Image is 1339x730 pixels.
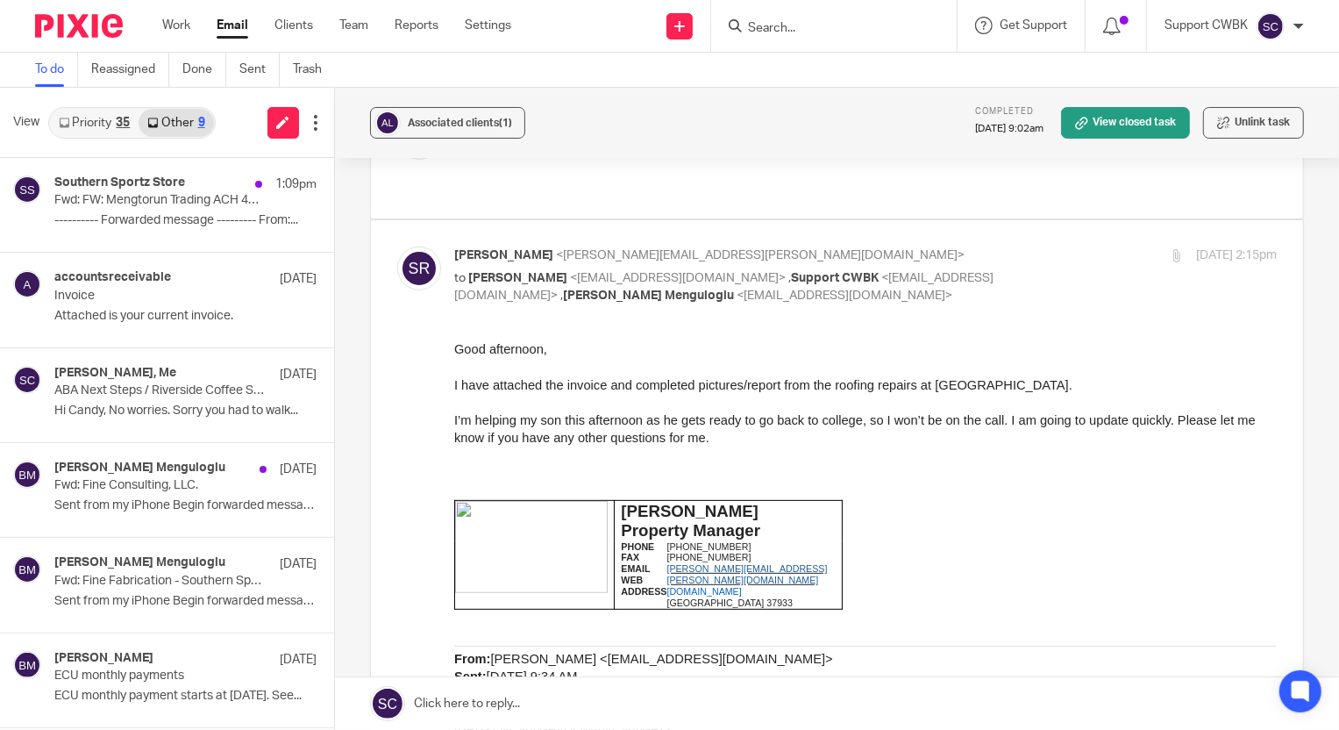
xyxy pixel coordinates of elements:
[1257,12,1285,40] img: svg%3E
[1000,19,1067,32] span: Get Support
[556,249,965,261] span: <[PERSON_NAME][EMAIL_ADDRESS][PERSON_NAME][DOMAIN_NAME]>
[13,461,41,489] img: svg%3E
[213,246,288,256] span: [DOMAIN_NAME]
[737,290,952,302] span: <[EMAIL_ADDRESS][DOMAIN_NAME]>
[213,211,297,222] span: [PHONE_NUMBER]
[275,175,317,193] p: 1:09pm
[54,689,317,704] p: ECU monthly payment starts at [DATE]. See...
[1196,247,1277,265] p: [DATE] 2:15pm
[280,270,317,288] p: [DATE]
[54,175,185,190] h4: Southern Sportz Store
[54,498,317,513] p: Sent from my iPhone Begin forwarded message: ...
[54,270,171,285] h4: accountsreceivable
[563,290,734,302] span: [PERSON_NAME] Menguloglu
[54,651,153,666] h4: [PERSON_NAME]
[167,246,212,256] span: ​​ADDRESS​
[454,249,553,261] span: [PERSON_NAME]
[54,404,317,419] p: Hi Candy, No worries. Sorry you had to walk...
[35,712,787,729] p: Topic: Wkly Mtg: [PERSON_NAME] & Teams
[13,651,41,679] img: svg%3E
[468,272,567,284] span: [PERSON_NAME]
[162,17,190,34] a: Work
[167,161,304,180] span: [PERSON_NAME]
[54,594,317,609] p: Sent from my iPhone Begin forwarded message: ...
[1,161,153,253] img: image001.png
[274,17,313,34] a: Clients
[560,290,563,302] span: ,
[54,383,264,398] p: ABA Next Steps / Riverside Coffee Shop Invoices
[239,53,280,87] a: Sent
[167,234,189,245] span: ​​WEB​
[465,17,511,34] a: Settings
[975,122,1043,136] p: [DATE] 9:02am
[454,272,466,284] span: to
[397,247,441,290] img: svg%3E
[167,211,185,222] span: FAX
[339,17,368,34] a: Team
[54,478,264,493] p: Fwd: Fine Consulting, LLC.
[1203,107,1304,139] button: Unlink task
[293,53,335,87] a: Trash
[570,272,786,284] span: <[EMAIL_ADDRESS][DOMAIN_NAME]>
[54,309,317,324] p: Attached is your current invoice.
[50,109,139,137] a: Priority35
[54,461,225,476] h4: [PERSON_NAME] Menguloglu
[791,272,879,284] span: Support CWBK
[198,117,205,129] div: 9
[116,117,130,129] div: 35
[746,21,904,37] input: Search
[35,551,787,569] p: Hello everyone!
[182,53,226,87] a: Done
[280,555,317,573] p: [DATE]
[975,107,1034,116] span: Completed
[35,641,787,658] p: The link to the meeting notes and Zoom link are below.
[280,651,317,669] p: [DATE]
[54,193,264,208] p: Fwd: FW: Mengtorun Trading ACH 4047.20
[13,270,41,298] img: svg%3E
[213,223,374,245] span: [PERSON_NAME][EMAIL_ADDRESS][PERSON_NAME][DOMAIN_NAME]
[54,669,264,683] p: ECU monthly payments
[122,677,250,691] span: [URL][DOMAIN_NAME]
[370,107,525,139] button: Associated clients(1)
[119,677,251,691] a: [URL][DOMAIN_NAME]
[13,366,41,394] img: svg%3E
[35,53,78,87] a: To do
[213,242,288,257] a: [DOMAIN_NAME]
[374,110,401,136] img: svg%3E
[35,587,787,623] p: Here is the meeting invite for [DATE] at 3:00 PM with [PERSON_NAME] and the team to discuss updat...
[280,366,317,383] p: [DATE]
[54,574,264,589] p: Fwd: Fine Fabrication - Southern Sportz Store sign Design Revisions 1
[213,201,297,211] span: [PHONE_NUMBER]
[54,366,176,381] h4: [PERSON_NAME], Me
[167,223,196,233] span: ​​EMAIL​
[395,17,438,34] a: Reports
[167,201,200,211] span: ​​PHONE​
[213,257,339,268] span: [GEOGRAPHIC_DATA] 37933
[788,272,791,284] span: ,
[13,555,41,583] img: svg%3E
[167,181,306,199] span: Property Manager
[13,113,39,132] span: View
[280,461,317,478] p: [DATE]
[54,289,264,304] p: Invoice
[139,109,213,137] a: Other9
[1165,17,1248,34] p: Support CWBK
[13,175,41,204] img: svg%3E
[35,14,123,38] img: Pixie
[499,118,512,128] span: (1)
[35,676,787,693] p: Meeting notes -
[408,118,512,128] span: Associated clients
[54,213,317,228] p: ---------- Forwarded message --------- From:...
[1061,107,1190,139] a: View closed task
[54,555,225,570] h4: [PERSON_NAME] Menguloglu
[91,53,169,87] a: Reassigned
[217,17,248,34] a: Email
